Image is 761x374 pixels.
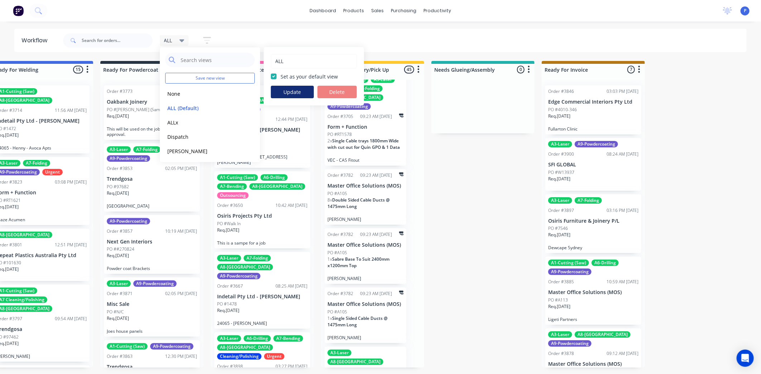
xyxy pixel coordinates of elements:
p: Form + Function [327,124,403,130]
p: Osiris Furniture & Joinery P/L [548,218,638,224]
p: Req. [DATE] [548,113,570,119]
p: Req. [DATE] [548,232,570,238]
div: Order #377301:15 PM [DATE]Oakbank JoineryPO #[PERSON_NAME] (Sample Wall)Req.[DATE]This will be us... [104,85,200,140]
div: Urgent [42,169,63,175]
p: PO #7546 [548,225,568,232]
div: A6-Drilling [244,335,271,342]
div: Order #378209:23 AM [DATE]Master Office Solutions (MOS)PO #A1051xSabre Base To Suit 2400mm x1200m... [325,228,406,284]
span: 2 x [327,138,332,144]
div: A1-Cutting (Saw) [107,343,148,350]
div: A9-Powdercoating [575,141,618,147]
div: A8-[GEOGRAPHIC_DATA] [327,359,383,365]
div: Order #3897 [548,207,574,214]
div: productivity [420,5,455,16]
div: A3-LaserA7-FoldingA9-PowdercoatingOrder #385302:05 PM [DATE]TrendgosaPO #97682Req.[DATE][GEOGRAPH... [104,143,200,212]
div: A9-Powdercoating [133,280,177,287]
p: Dewcape Sydney [548,245,638,250]
div: A3-LaserA7-FoldingOrder #389703:16 PM [DATE]Osiris Furniture & Joinery P/LPO #7546Req.[DATE]Dewca... [545,194,641,254]
p: PO #A113 [548,297,568,303]
div: 09:12 AM [DATE] [607,350,638,357]
div: Order #3878 [548,350,574,357]
div: A1-Cutting (Saw)A6-DrillingA9-PowdercoatingOrder #388510:59 AM [DATE]Master Office Solutions (MOS... [545,257,641,325]
div: Order #384603:03 PM [DATE]Edge Commercial Interiors Pty LtdPO #4010-346Req.[DATE]Fullarton Clinic [545,85,641,134]
div: A1-Cutting (Saw)A6-DrillingA7-BendingA8-[GEOGRAPHIC_DATA]OutsourcingOrder #365010:42 AM [DATE]Osi... [214,171,310,248]
div: A3-LaserA9-PowdercoatingOrder #390008:24 AM [DATE]SFI GLOBALPO #W13937Req.[DATE] [545,138,641,191]
p: Osiris Projects Pty Ltd [217,213,307,219]
a: dashboard [306,5,340,16]
p: Master Office Solutions (MOS) [548,289,638,295]
input: Search for orders... [82,33,153,48]
div: A9-Powdercoating [548,340,592,347]
p: SFI GLOBAL [548,162,638,168]
div: 10:59 AM [DATE] [607,279,638,285]
p: Req. [DATE] [548,303,570,310]
div: 03:27 PM [DATE] [276,363,307,370]
div: A7-Folding [355,85,383,92]
p: PO #A105 [327,190,347,197]
p: Edge Commercial Interiors Pty Ltd [548,99,638,105]
div: 03:03 PM [DATE] [607,88,638,95]
div: A3-Laser [548,141,572,147]
div: 03:16 PM [DATE] [607,207,638,214]
div: Order #378209:23 AM [DATE]Master Office Solutions (MOS)PO #A1051xSingle Sided Cable Ducts @ 1475m... [325,288,406,343]
div: Order #3857 [107,228,133,235]
div: Order #3846 [548,88,574,95]
button: ALLx [165,118,241,127]
p: Req. [DATE] [107,252,129,259]
button: Delete [317,86,357,98]
div: 09:23 AM [DATE] [360,172,392,179]
div: A3-LaserA9-PowdercoatingOrder #387102:05 PM [DATE]Misc SalePO #N/CReq.[DATE]Joes house panels [104,278,200,337]
div: products [340,5,368,16]
div: 12:44 PM [DATE] [276,116,307,123]
div: A3-Laser [548,197,572,204]
p: [PERSON_NAME] [327,335,403,340]
div: 02:05 PM [DATE] [165,290,197,297]
p: PO #97682 [107,184,129,190]
div: Urgent [264,353,284,360]
div: Order #3782 [327,172,353,179]
p: 23024 -Cobild - [STREET_ADDRESS][PERSON_NAME] [217,154,307,165]
p: [PERSON_NAME] [327,276,403,281]
div: A7-Folding [575,197,602,204]
p: Master Office Solutions (MOS) [327,242,403,248]
div: 02:05 PM [DATE] [165,165,197,172]
div: 03:08 PM [DATE] [55,179,87,185]
p: 24065 - [PERSON_NAME] [217,321,307,326]
span: Sabre Base To Suit 2400mm x1200mm Top [327,256,389,269]
p: Trendgosa [107,176,197,182]
div: A9-Powdercoating [107,218,150,224]
span: 8 x [327,197,332,203]
div: Order #3900 [548,151,574,157]
span: ALL [164,37,172,44]
div: A9-Powdercoating [150,343,193,350]
p: PO #A105 [327,309,347,315]
div: A3-Laser [107,146,131,153]
div: A9-PowdercoatingOrder #385710:19 AM [DATE]Next Gen InteriorsPO ##270824Req.[DATE]Powder coat Brac... [104,215,200,274]
div: Workflow [21,36,51,45]
div: Order #3782 [327,290,353,297]
button: Dispatch [165,133,241,141]
div: A8-[GEOGRAPHIC_DATA] [249,183,305,190]
div: purchasing [388,5,420,16]
div: Order #3782 [327,231,353,238]
div: A7-Bending [273,335,303,342]
p: PO #RT1578 [327,131,352,138]
div: A3-Laser [371,76,395,83]
p: This will be used on the job just need sample approval. [107,126,197,137]
div: Order #3885 [548,279,574,285]
div: 12:30 PM [DATE] [165,353,197,360]
div: A3-Laser [217,255,241,261]
p: Req. [DATE] [217,307,239,314]
p: Trendgosa [107,364,197,370]
p: Ligeti Partners [548,317,638,322]
p: Indetail Pty Ltd - [PERSON_NAME] [217,294,307,300]
span: 1 x [327,315,332,321]
p: PO #Walk In [217,221,241,227]
button: Save new view [165,73,255,84]
p: PO #[PERSON_NAME] (Sample Wall) [107,106,177,113]
p: PO #A105 [327,250,347,256]
div: 11:56 AM [DATE] [55,107,87,114]
p: [GEOGRAPHIC_DATA] [107,203,197,209]
button: None [165,90,241,98]
div: A1-Cutting (Saw) [217,174,258,181]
